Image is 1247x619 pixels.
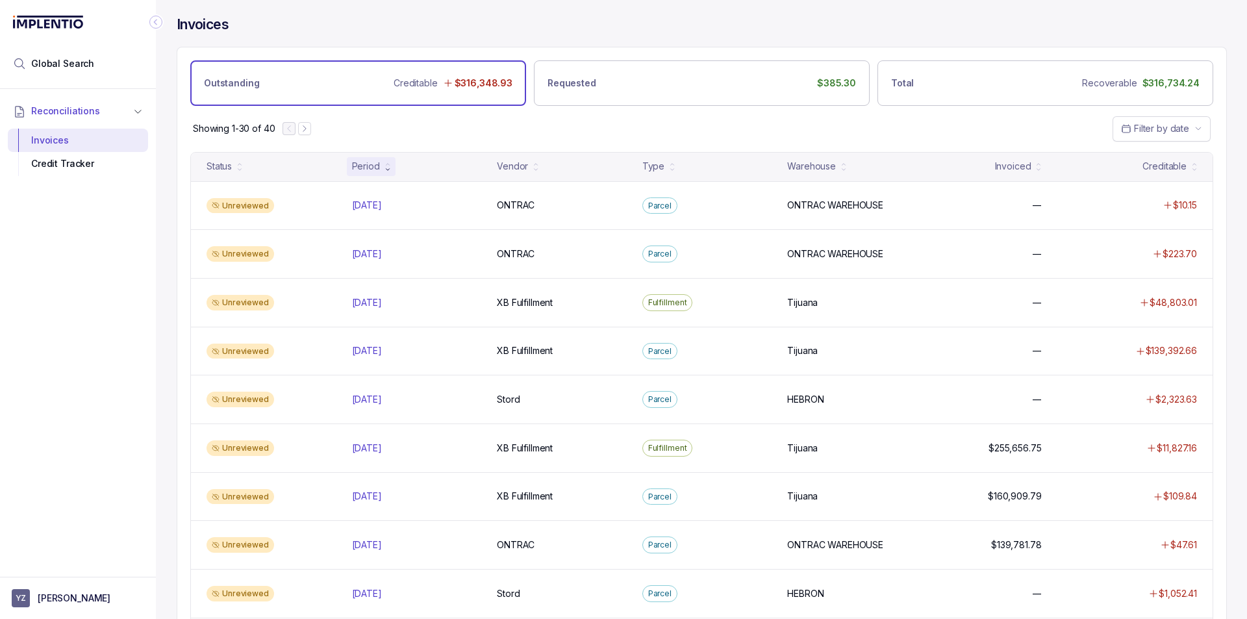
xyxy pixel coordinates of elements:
[1173,199,1197,212] p: $10.15
[787,160,836,173] div: Warehouse
[1155,393,1197,406] p: $2,323.63
[1142,77,1200,90] p: $316,734.24
[207,198,274,214] div: Unreviewed
[787,247,883,260] p: ONTRAC WAREHOUSE
[787,442,818,455] p: Tijuana
[988,490,1041,503] p: $160,909.79
[1146,344,1197,357] p: $139,392.66
[207,440,274,456] div: Unreviewed
[1033,296,1042,309] p: —
[352,393,382,406] p: [DATE]
[642,160,664,173] div: Type
[648,490,672,503] p: Parcel
[1163,490,1197,503] p: $109.84
[352,442,382,455] p: [DATE]
[31,105,100,118] span: Reconciliations
[817,77,856,90] p: $385.30
[989,442,1041,455] p: $255,656.75
[298,122,311,135] button: Next Page
[207,489,274,505] div: Unreviewed
[1150,296,1197,309] p: $48,803.01
[38,592,110,605] p: [PERSON_NAME]
[1121,122,1189,135] search: Date Range Picker
[455,77,512,90] p: $316,348.93
[1159,587,1197,600] p: $1,052.41
[1113,116,1211,141] button: Date Range Picker
[394,77,438,90] p: Creditable
[497,296,553,309] p: XB Fulfillment
[207,586,274,601] div: Unreviewed
[787,199,883,212] p: ONTRAC WAREHOUSE
[1033,344,1042,357] p: —
[787,587,824,600] p: HEBRON
[12,589,144,607] button: User initials[PERSON_NAME]
[352,199,382,212] p: [DATE]
[12,589,30,607] span: User initials
[497,490,553,503] p: XB Fulfillment
[1033,393,1042,406] p: —
[352,296,382,309] p: [DATE]
[787,296,818,309] p: Tijuana
[995,160,1031,173] div: Invoiced
[352,160,380,173] div: Period
[787,538,883,551] p: ONTRAC WAREHOUSE
[148,14,164,30] div: Collapse Icon
[1142,160,1187,173] div: Creditable
[991,538,1041,551] p: $139,781.78
[31,57,94,70] span: Global Search
[548,77,596,90] p: Requested
[648,247,672,260] p: Parcel
[207,160,232,173] div: Status
[787,490,818,503] p: Tijuana
[1033,199,1042,212] p: —
[352,344,382,357] p: [DATE]
[1157,442,1197,455] p: $11,827.16
[787,393,824,406] p: HEBRON
[497,538,535,551] p: ONTRAC
[497,393,520,406] p: Stord
[648,296,687,309] p: Fulfillment
[207,344,274,359] div: Unreviewed
[204,77,259,90] p: Outstanding
[8,97,148,125] button: Reconciliations
[352,490,382,503] p: [DATE]
[207,392,274,407] div: Unreviewed
[8,126,148,179] div: Reconciliations
[18,129,138,152] div: Invoices
[648,538,672,551] p: Parcel
[648,345,672,358] p: Parcel
[497,344,553,357] p: XB Fulfillment
[1082,77,1137,90] p: Recoverable
[1033,587,1042,600] p: —
[787,344,818,357] p: Tijuana
[891,77,914,90] p: Total
[207,246,274,262] div: Unreviewed
[497,442,553,455] p: XB Fulfillment
[1170,538,1197,551] p: $47.61
[1033,247,1042,260] p: —
[193,122,275,135] p: Showing 1-30 of 40
[177,16,229,34] h4: Invoices
[18,152,138,175] div: Credit Tracker
[648,442,687,455] p: Fulfillment
[497,199,535,212] p: ONTRAC
[352,587,382,600] p: [DATE]
[648,199,672,212] p: Parcel
[1134,123,1189,134] span: Filter by date
[1163,247,1197,260] p: $223.70
[193,122,275,135] div: Remaining page entries
[648,587,672,600] p: Parcel
[497,587,520,600] p: Stord
[207,537,274,553] div: Unreviewed
[648,393,672,406] p: Parcel
[352,538,382,551] p: [DATE]
[207,295,274,310] div: Unreviewed
[497,247,535,260] p: ONTRAC
[497,160,528,173] div: Vendor
[352,247,382,260] p: [DATE]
